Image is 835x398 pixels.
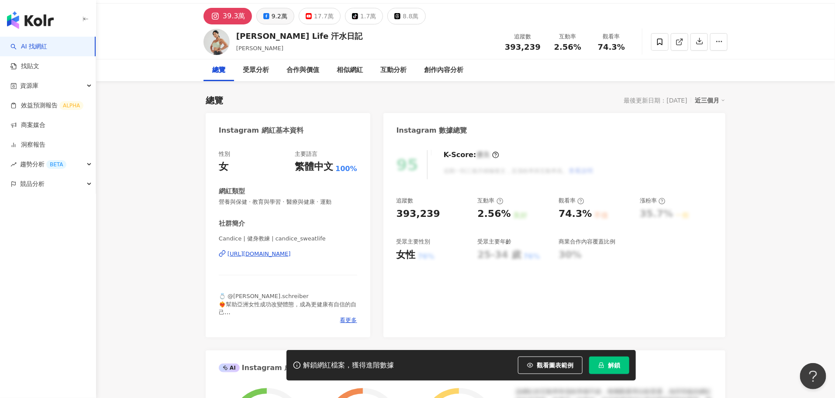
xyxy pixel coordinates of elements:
a: 洞察報告 [10,141,45,149]
div: [URL][DOMAIN_NAME] [228,250,291,258]
div: 最後更新日期：[DATE] [624,97,687,104]
span: Candice | 健身教練 | candice_sweatlife [219,235,357,243]
span: 資源庫 [20,76,38,96]
span: 趨勢分析 [20,154,66,174]
img: KOL Avatar [204,29,230,55]
div: 受眾主要性別 [397,238,431,246]
span: 💍 @[PERSON_NAME].schreiber ❤️‍🔥幫助亞洲女性成功改變體態，成為更健康有自信的自己 🏋️‍♀️ @[DOMAIN_NAME] 健身教練兼共同創辦人 👙已經幫助超過5萬... [219,293,356,339]
div: 互動率 [551,32,584,41]
a: 商案媒合 [10,121,45,130]
div: 相似網紅 [337,65,363,75]
span: 74.3% [598,43,625,51]
a: searchAI 找網紅 [10,42,47,51]
div: 74.3% [559,207,592,221]
div: 性別 [219,150,230,158]
span: [PERSON_NAME] [236,45,283,51]
div: 受眾主要年齡 [477,238,511,246]
div: 總覽 [212,65,225,75]
div: 商業合作內容覆蓋比例 [559,238,615,246]
div: 漲粉率 [640,197,666,205]
a: [URL][DOMAIN_NAME] [219,250,357,258]
div: 女 [219,160,228,174]
div: 網紅類型 [219,187,245,196]
div: 追蹤數 [505,32,541,41]
div: 互動率 [477,197,503,205]
div: 社群簡介 [219,219,245,228]
button: 解鎖 [589,357,629,374]
div: 繁體中文 [295,160,333,174]
span: 競品分析 [20,174,45,194]
span: lock [598,362,604,368]
div: 總覽 [206,94,223,106]
div: 創作內容分析 [424,65,463,75]
div: 觀看率 [595,32,628,41]
div: 8.8萬 [403,10,418,22]
button: 39.3萬 [204,8,252,24]
button: 觀看圖表範例 [518,357,583,374]
div: 393,239 [397,207,440,221]
div: 女性 [397,248,416,262]
div: K-Score : [444,150,499,160]
div: 互動分析 [380,65,407,75]
button: 17.7萬 [299,8,341,24]
div: [PERSON_NAME] Life 汗水日記 [236,31,363,41]
div: 主要語言 [295,150,317,158]
div: 9.2萬 [272,10,287,22]
div: 近三個月 [695,95,725,106]
span: rise [10,161,17,168]
span: 看更多 [340,316,357,324]
span: 營養與保健 · 教育與學習 · 醫療與健康 · 運動 [219,198,357,206]
button: 9.2萬 [256,8,294,24]
div: 合作與價值 [286,65,319,75]
span: 100% [335,164,357,174]
span: 393,239 [505,42,541,51]
div: 2.56% [477,207,511,221]
div: 39.3萬 [223,10,245,22]
div: Instagram 數據總覽 [397,126,467,135]
a: 找貼文 [10,62,39,71]
button: 1.7萬 [345,8,383,24]
span: 解鎖 [608,362,620,369]
div: 17.7萬 [314,10,334,22]
img: logo [7,11,54,29]
div: 觀看率 [559,197,584,205]
span: 2.56% [554,43,581,51]
a: 效益預測報告ALPHA [10,101,83,110]
div: 解鎖網紅檔案，獲得進階數據 [303,361,394,370]
div: Instagram 網紅基本資料 [219,126,304,135]
div: 追蹤數 [397,197,414,205]
div: 受眾分析 [243,65,269,75]
span: 觀看圖表範例 [537,362,573,369]
button: 8.8萬 [387,8,425,24]
div: BETA [46,160,66,169]
div: 1.7萬 [360,10,376,22]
